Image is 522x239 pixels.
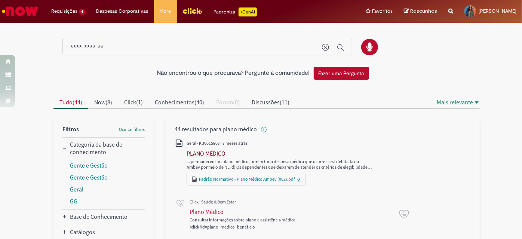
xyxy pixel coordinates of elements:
span: [PERSON_NAME] [479,8,516,14]
span: Favoritos [372,7,393,15]
span: Despesas Corporativas [96,7,148,15]
div: Padroniza [214,7,257,16]
img: click_logo_yellow_360x200.png [182,5,203,16]
a: Rascunhos [404,8,437,15]
img: ServiceNow [1,4,39,19]
h2: Não encontrou o que procurava? Pergunte à comunidade! [157,70,310,77]
span: Requisições [51,7,77,15]
span: More [160,7,171,15]
button: Fazer uma Pergunta [314,67,369,80]
span: Rascunhos [410,7,437,15]
p: +GenAi [239,7,257,16]
span: 4 [79,9,85,15]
